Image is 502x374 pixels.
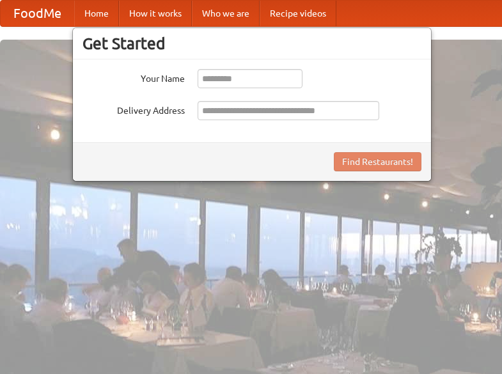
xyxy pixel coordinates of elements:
[74,1,119,26] a: Home
[82,34,421,53] h3: Get Started
[82,69,185,85] label: Your Name
[119,1,192,26] a: How it works
[260,1,336,26] a: Recipe videos
[82,101,185,117] label: Delivery Address
[1,1,74,26] a: FoodMe
[334,152,421,171] button: Find Restaurants!
[192,1,260,26] a: Who we are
